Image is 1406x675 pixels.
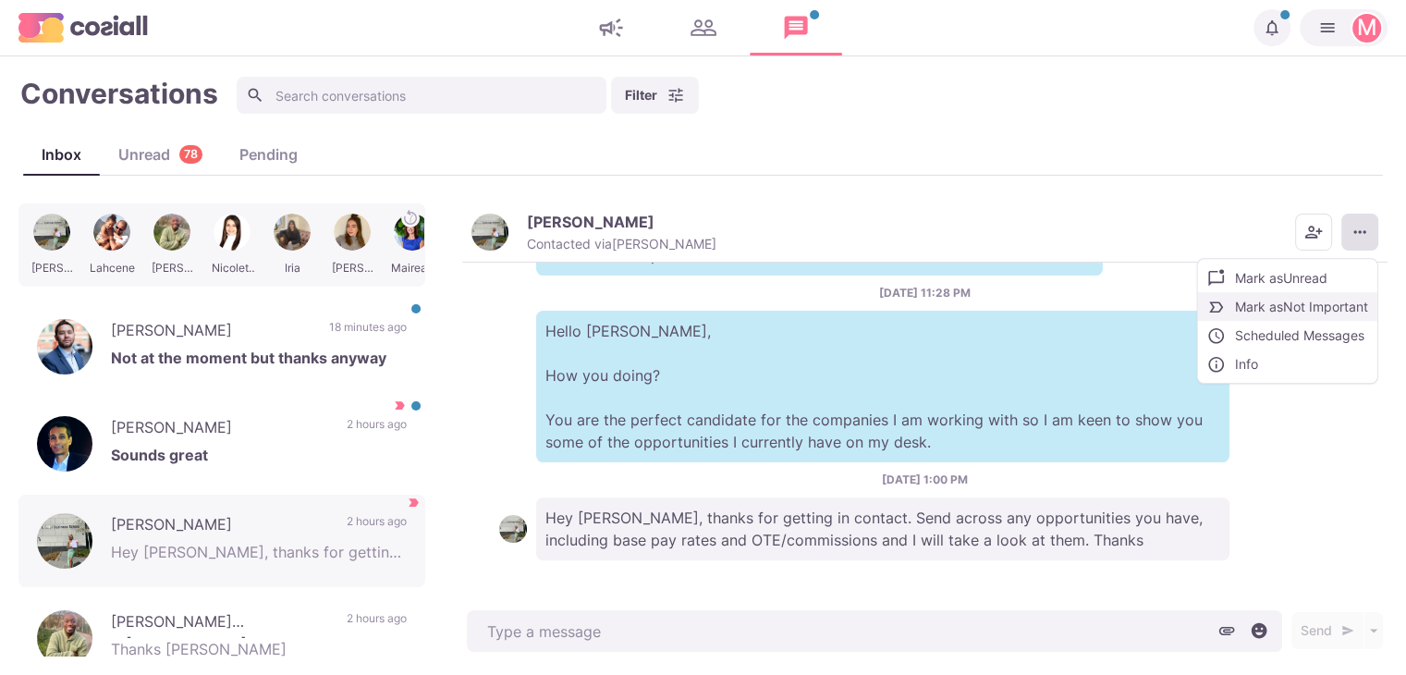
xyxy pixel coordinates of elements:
[111,444,407,472] p: Sounds great
[111,416,328,444] p: [PERSON_NAME]
[611,77,699,114] button: Filter
[184,146,198,164] p: 78
[329,319,407,347] p: 18 minutes ago
[37,416,92,472] img: 𝗠𝗮𝗿𝗸 Goodwin
[111,638,407,666] p: Thanks [PERSON_NAME]
[18,13,148,42] img: logo
[111,513,328,541] p: [PERSON_NAME]
[111,610,328,638] p: [PERSON_NAME] O'[PERSON_NAME]
[1295,214,1332,251] button: Add add contacts
[237,77,606,114] input: Search conversations
[471,214,508,251] img: Alice Coombes
[20,77,218,110] h1: Conversations
[347,513,407,541] p: 2 hours ago
[536,497,1229,560] p: Hey [PERSON_NAME], thanks for getting in contact. Send across any opportunities you have, includi...
[1300,9,1388,46] button: Martin
[879,285,971,301] p: [DATE] 11:28 PM
[1253,9,1290,46] button: Notifications
[536,311,1229,462] p: Hello [PERSON_NAME], How you doing? You are the perfect candidate for the companies I am working ...
[1341,214,1378,251] button: More menu
[1291,612,1363,649] button: Send
[499,515,527,543] img: Alice Coombes
[37,319,92,374] img: George Tak
[37,610,92,666] img: Duwayne O'Neil Thomas
[111,319,311,347] p: [PERSON_NAME]
[221,143,316,166] div: Pending
[527,213,654,231] p: [PERSON_NAME]
[527,236,716,252] p: Contacted via [PERSON_NAME]
[111,541,407,569] p: Hey [PERSON_NAME], thanks for getting in contact. Send across any opportunities you have, includi...
[23,143,100,166] div: Inbox
[1245,617,1273,644] button: Select emoji
[37,513,92,569] img: Alice Coombes
[1213,617,1241,644] button: Attach files
[347,416,407,444] p: 2 hours ago
[471,213,716,252] button: Alice Coombes[PERSON_NAME]Contacted via[PERSON_NAME]
[100,143,221,166] div: Unread
[1357,17,1377,39] div: Martin
[111,347,407,374] p: Not at the moment but thanks anyway
[347,610,407,638] p: 2 hours ago
[882,472,968,488] p: [DATE] 1:00 PM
